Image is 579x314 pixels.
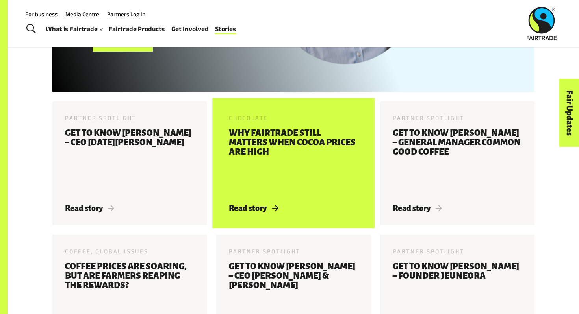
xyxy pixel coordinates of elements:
h3: Why Fairtrade still matters when cocoa prices are high [229,128,358,194]
a: Partner Spotlight Get to know [PERSON_NAME] – General Manager Common Good Coffee Read story [380,101,534,225]
a: Stories [215,23,236,35]
a: Partners Log In [107,11,145,17]
a: What is Fairtrade [46,23,102,35]
span: Partner Spotlight [65,115,137,121]
a: For business [25,11,58,17]
a: Partner Spotlight Get to know [PERSON_NAME] – CEO [DATE][PERSON_NAME] Read story [52,101,207,225]
h3: Get to know [PERSON_NAME] – General Manager Common Good Coffee [393,128,522,194]
span: Partner Spotlight [393,248,464,255]
h3: Get to know [PERSON_NAME] – CEO [DATE][PERSON_NAME] [65,128,194,194]
span: Coffee, Global Issues [65,248,148,255]
a: Media Centre [65,11,99,17]
span: Partner Spotlight [229,248,301,255]
img: Fairtrade Australia New Zealand logo [527,7,557,40]
a: Fairtrade Products [109,23,165,35]
a: Toggle Search [21,19,41,39]
span: Read story [393,204,442,212]
span: Read story [65,204,114,212]
span: Read story [229,204,278,212]
span: Partner Spotlight [393,115,464,121]
a: Get Involved [171,23,209,35]
a: Chocolate Why Fairtrade still matters when cocoa prices are high Read story [216,101,371,225]
span: Chocolate [229,115,268,121]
